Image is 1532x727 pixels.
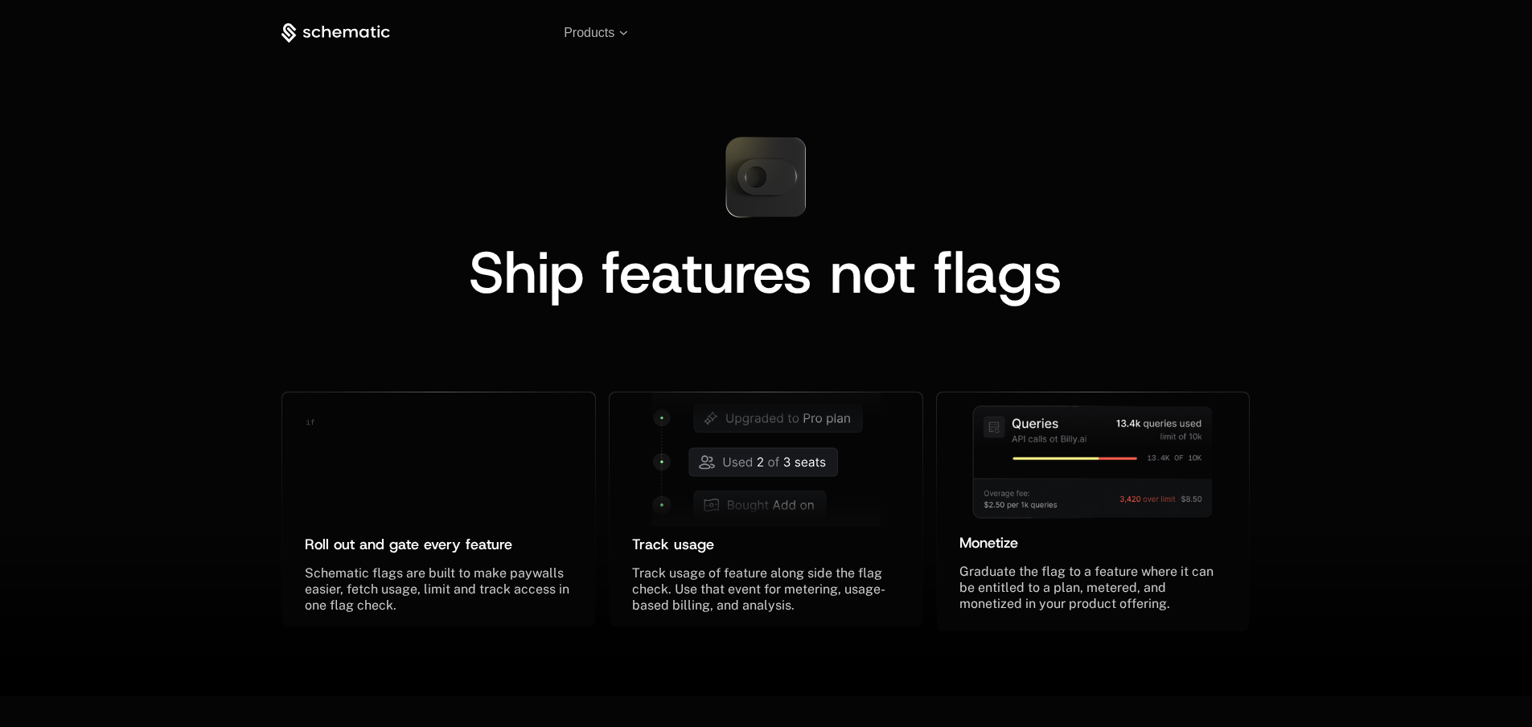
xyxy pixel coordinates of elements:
[632,565,885,613] span: Track usage of feature along side the flag check. Use that event for metering, usage-based billin...
[959,533,1018,552] span: Monetize
[469,234,1062,311] span: Ship features not flags
[959,564,1217,611] span: Graduate the flag to a feature where it can be entitled to a plan, metered, and monetized in your...
[632,535,714,554] span: Track usage
[564,26,614,40] span: Products
[305,565,573,613] span: Schematic flags are built to make paywalls easier, fetch usage, limit and track access in one fla...
[305,535,512,554] span: Roll out and gate every feature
